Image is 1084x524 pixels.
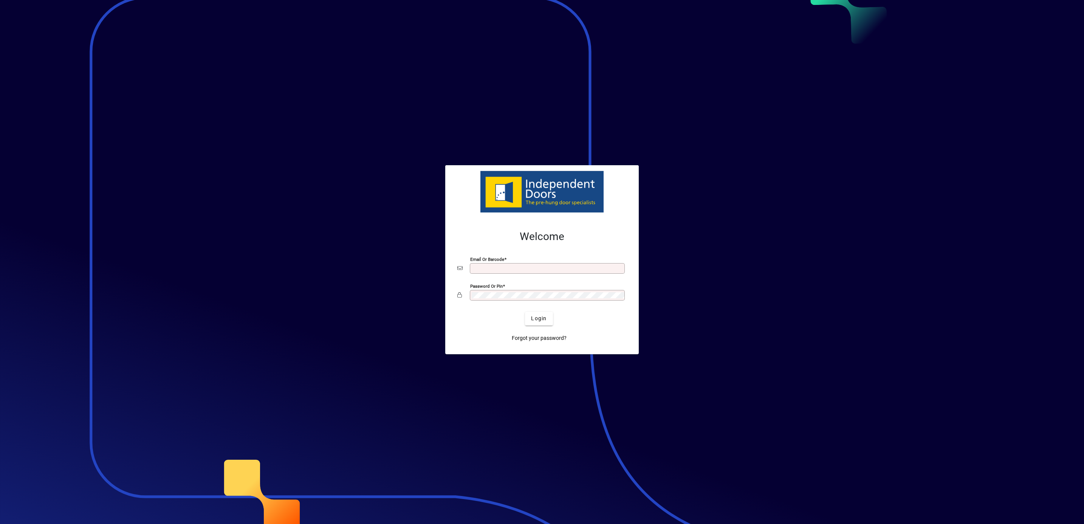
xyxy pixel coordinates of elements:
[525,312,553,326] button: Login
[512,334,567,342] span: Forgot your password?
[470,256,504,262] mat-label: Email or Barcode
[531,315,547,322] span: Login
[509,332,570,345] a: Forgot your password?
[470,283,503,288] mat-label: Password or Pin
[457,230,627,243] h2: Welcome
